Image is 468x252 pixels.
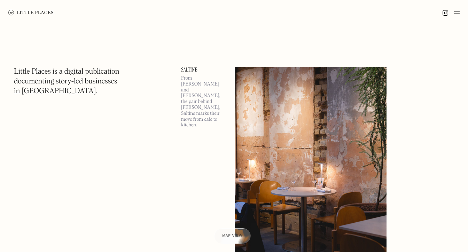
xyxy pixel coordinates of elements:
a: Map view [214,228,251,244]
h1: Little Places is a digital publication documenting story-led businesses in [GEOGRAPHIC_DATA]. [14,67,119,96]
span: Map view [223,234,243,238]
a: Saltine [181,67,226,73]
p: From [PERSON_NAME] and [PERSON_NAME], the pair behind [PERSON_NAME], Saltine marks their move fro... [181,75,226,128]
